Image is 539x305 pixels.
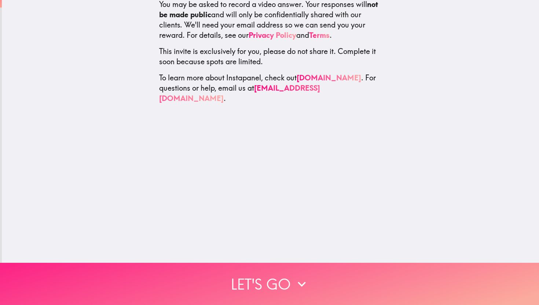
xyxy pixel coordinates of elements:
[159,83,320,103] a: [EMAIL_ADDRESS][DOMAIN_NAME]
[159,46,382,67] p: This invite is exclusively for you, please do not share it. Complete it soon because spots are li...
[309,30,330,40] a: Terms
[159,73,382,104] p: To learn more about Instapanel, check out . For questions or help, email us at .
[297,73,361,82] a: [DOMAIN_NAME]
[249,30,296,40] a: Privacy Policy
